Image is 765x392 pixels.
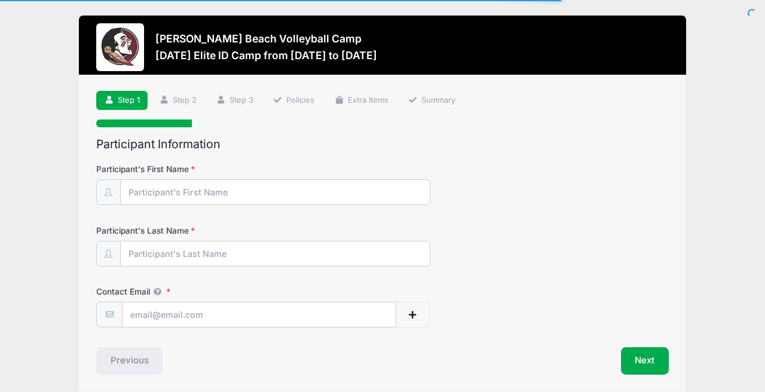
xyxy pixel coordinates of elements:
a: Summary [400,91,463,111]
a: Extra Items [326,91,396,111]
button: Next [621,347,669,375]
label: Participant's First Name [96,163,287,175]
input: email@email.com [122,302,396,327]
a: Step 3 [208,91,261,111]
h2: Participant Information [96,137,669,151]
a: Step 1 [96,91,148,111]
input: Participant's First Name [120,179,430,205]
h3: [PERSON_NAME] Beach Volleyball Camp [155,32,377,45]
a: Step 2 [151,91,204,111]
label: Contact Email [96,286,287,298]
label: Participant's Last Name [96,225,287,237]
h3: [DATE] Elite ID Camp from [DATE] to [DATE] [155,49,377,62]
a: Policies [265,91,323,111]
input: Participant's Last Name [120,241,430,267]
